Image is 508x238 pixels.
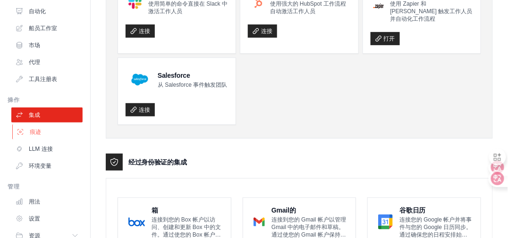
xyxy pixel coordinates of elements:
[152,205,223,215] h4: 箱
[126,25,155,38] a: 连接
[11,38,83,53] a: 市场
[371,32,400,45] a: 打开
[11,4,83,19] a: 自动化
[29,8,46,15] font: 自动化
[11,107,83,123] a: 集成
[128,213,145,231] img: 盒子标志
[29,58,40,66] font: 代理
[158,81,227,89] p: 从 Salesforce 事件触发团队
[29,145,53,153] font: LLM 连接
[29,41,40,49] font: 市场
[271,205,348,215] h4: Gmail的
[29,75,57,83] font: 工具注册表
[378,213,393,231] img: Google 日历徽标
[261,27,272,35] font: 连接
[139,27,150,35] font: 连接
[248,25,277,38] a: 连接
[11,194,83,209] a: 用法
[11,141,83,156] a: LLM 连接
[8,96,83,104] div: 操作
[29,25,57,32] font: 船员工作室
[11,158,83,173] a: 环境变量
[8,183,83,190] div: 管理
[12,124,84,140] a: 痕迹
[11,21,83,36] a: 船员工作室
[384,35,395,42] font: 打开
[11,55,83,70] a: 代理
[128,68,151,91] img: Salesforce 徽标
[254,213,265,231] img: Gmail 徽标
[11,72,83,87] a: 工具注册表
[29,198,40,205] font: 用法
[29,215,40,222] font: 设置
[139,106,150,114] font: 连接
[158,71,227,80] h4: Salesforce
[30,128,41,136] font: 痕迹
[126,103,155,116] a: 连接
[399,205,473,215] h4: 谷歌日历
[29,162,51,170] font: 环境变量
[128,157,186,167] h3: 经过身份验证的集成
[29,111,40,119] font: 集成
[11,211,83,226] a: 设置
[373,3,384,9] img: Zapier 标志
